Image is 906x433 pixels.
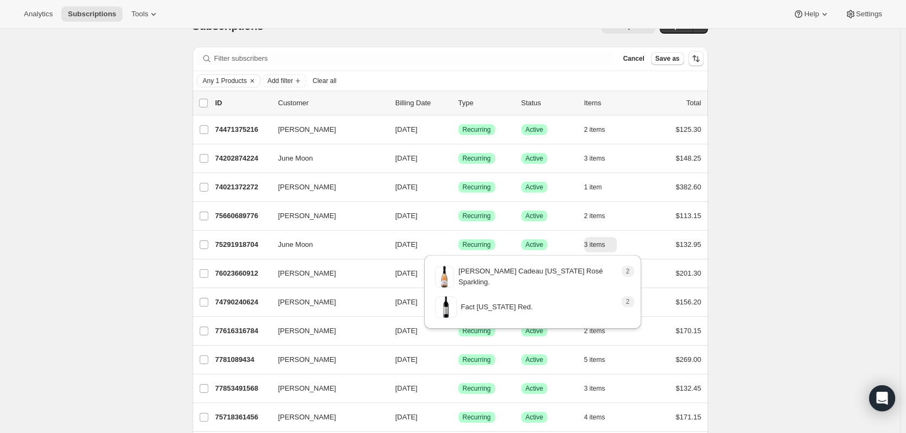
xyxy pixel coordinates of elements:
[278,153,313,164] span: June Moon
[215,354,270,365] p: 7781089434
[463,384,491,393] span: Recurring
[395,98,450,109] p: Billing Date
[676,240,701,249] span: $132.95
[458,98,513,109] div: Type
[526,384,544,393] span: Active
[395,298,418,306] span: [DATE]
[463,125,491,134] span: Recurring
[215,98,270,109] p: ID
[272,294,380,311] button: [PERSON_NAME]
[676,269,701,277] span: $201.30
[584,208,617,224] button: 2 items
[247,75,258,87] button: Clear
[463,212,491,220] span: Recurring
[618,52,648,65] button: Cancel
[461,302,533,313] p: Fact [US_STATE] Red.
[395,154,418,162] span: [DATE]
[24,10,53,18] span: Analytics
[395,183,418,191] span: [DATE]
[584,212,605,220] span: 2 items
[526,413,544,422] span: Active
[214,51,612,66] input: Filter subscribers
[651,52,684,65] button: Save as
[68,10,116,18] span: Subscriptions
[526,355,544,364] span: Active
[584,98,639,109] div: Items
[272,236,380,253] button: June Moon
[278,182,336,193] span: [PERSON_NAME]
[61,7,123,22] button: Subscriptions
[215,326,270,336] p: 77616316784
[215,237,701,252] div: 75291918704June Moon[DATE]SuccessRecurringSuccessActive3 items$132.95
[584,125,605,134] span: 2 items
[526,154,544,163] span: Active
[278,297,336,308] span: [PERSON_NAME]
[125,7,165,22] button: Tools
[215,182,270,193] p: 74021372272
[272,380,380,397] button: [PERSON_NAME]
[395,240,418,249] span: [DATE]
[308,74,341,87] button: Clear all
[584,237,617,252] button: 3 items
[278,326,336,336] span: [PERSON_NAME]
[584,384,605,393] span: 3 items
[526,212,544,220] span: Active
[215,211,270,221] p: 75660689776
[215,268,270,279] p: 76023660912
[626,267,630,276] span: 2
[869,385,895,411] div: Open Intercom Messenger
[463,355,491,364] span: Recurring
[272,409,380,426] button: [PERSON_NAME]
[272,150,380,167] button: June Moon
[215,153,270,164] p: 74202874224
[676,413,701,421] span: $171.15
[215,297,270,308] p: 74790240624
[215,98,701,109] div: IDCustomerBilling DateTypeStatusItemsTotal
[395,327,418,335] span: [DATE]
[215,352,701,367] div: 7781089434[PERSON_NAME][DATE]SuccessRecurringSuccessActive5 items$269.00
[203,77,247,85] span: Any 1 Products
[278,211,336,221] span: [PERSON_NAME]
[458,266,616,288] p: [PERSON_NAME] Cadeau [US_STATE] Rosé Sparkling.
[839,7,889,22] button: Settings
[17,7,59,22] button: Analytics
[676,125,701,133] span: $125.30
[272,121,380,138] button: [PERSON_NAME]
[395,384,418,392] span: [DATE]
[676,212,701,220] span: $113.15
[676,298,701,306] span: $156.20
[676,355,701,364] span: $269.00
[272,265,380,282] button: [PERSON_NAME]
[278,239,313,250] span: June Moon
[436,266,452,288] img: variant image
[584,381,617,396] button: 3 items
[215,323,701,339] div: 77616316784[PERSON_NAME][DATE]SuccessRecurringSuccessActive2 items$170.15
[395,125,418,133] span: [DATE]
[463,183,491,192] span: Recurring
[463,240,491,249] span: Recurring
[272,322,380,340] button: [PERSON_NAME]
[623,54,644,63] span: Cancel
[584,413,605,422] span: 4 items
[278,412,336,423] span: [PERSON_NAME]
[526,183,544,192] span: Active
[278,124,336,135] span: [PERSON_NAME]
[263,74,306,87] button: Add filter
[272,179,380,196] button: [PERSON_NAME]
[395,413,418,421] span: [DATE]
[463,154,491,163] span: Recurring
[584,122,617,137] button: 2 items
[215,410,701,425] div: 75718361456[PERSON_NAME][DATE]SuccessRecurringSuccessActive4 items$171.15
[395,269,418,277] span: [DATE]
[676,327,701,335] span: $170.15
[215,295,701,310] div: 74790240624[PERSON_NAME][DATE]SuccessRecurringSuccessActive4 items$156.20
[526,125,544,134] span: Active
[688,51,704,66] button: Sort the results
[395,212,418,220] span: [DATE]
[215,381,701,396] div: 77853491568[PERSON_NAME][DATE]SuccessRecurringSuccessActive3 items$132.45
[197,75,247,87] button: Any 1 Products
[215,180,701,195] div: 74021372272[PERSON_NAME][DATE]SuccessRecurringSuccessActive1 item$382.60
[215,122,701,137] div: 74471375216[PERSON_NAME][DATE]SuccessRecurringSuccessActive2 items$125.30
[584,352,617,367] button: 5 items
[676,154,701,162] span: $148.25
